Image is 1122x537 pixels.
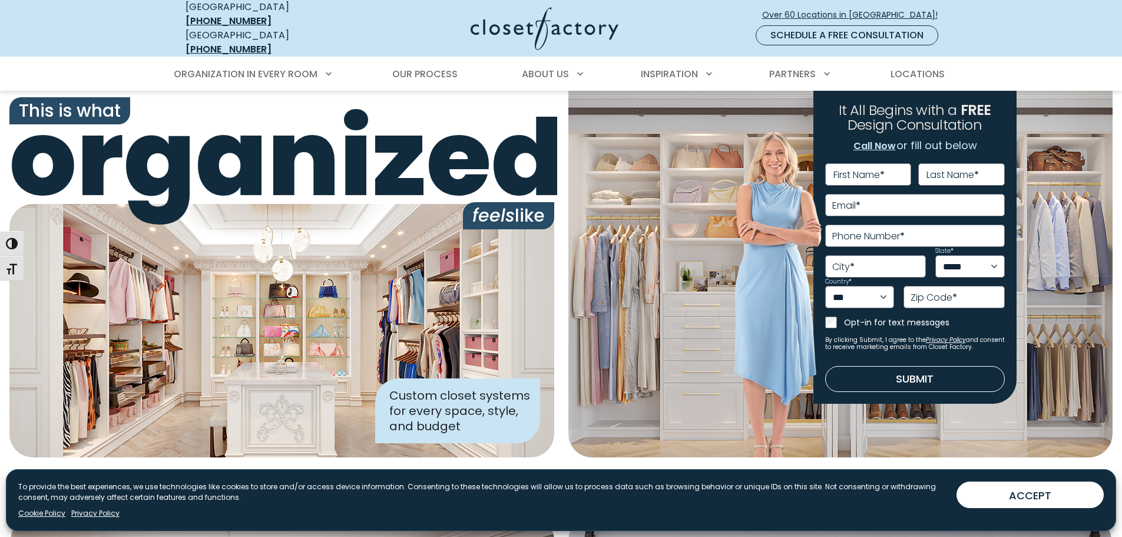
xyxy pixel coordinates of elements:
[375,378,540,443] div: Custom closet systems for every space, style, and budget
[472,203,515,228] i: feels
[166,58,957,91] nav: Primary Menu
[186,14,272,28] a: [PHONE_NUMBER]
[762,9,947,21] span: Over 60 Locations in [GEOGRAPHIC_DATA]!
[956,482,1104,508] button: ACCEPT
[471,7,618,50] img: Closet Factory Logo
[522,67,569,81] span: About Us
[392,67,458,81] span: Our Process
[186,28,356,57] div: [GEOGRAPHIC_DATA]
[762,5,948,25] a: Over 60 Locations in [GEOGRAPHIC_DATA]!
[641,67,698,81] span: Inspiration
[18,482,947,503] p: To provide the best experiences, we use technologies like cookies to store and/or access device i...
[186,42,272,56] a: [PHONE_NUMBER]
[18,508,65,519] a: Cookie Policy
[463,202,554,229] span: like
[9,106,554,212] span: organized
[891,67,945,81] span: Locations
[9,204,554,457] img: Closet Factory designed closet
[769,67,816,81] span: Partners
[756,25,938,45] a: Schedule a Free Consultation
[71,508,120,519] a: Privacy Policy
[174,67,317,81] span: Organization in Every Room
